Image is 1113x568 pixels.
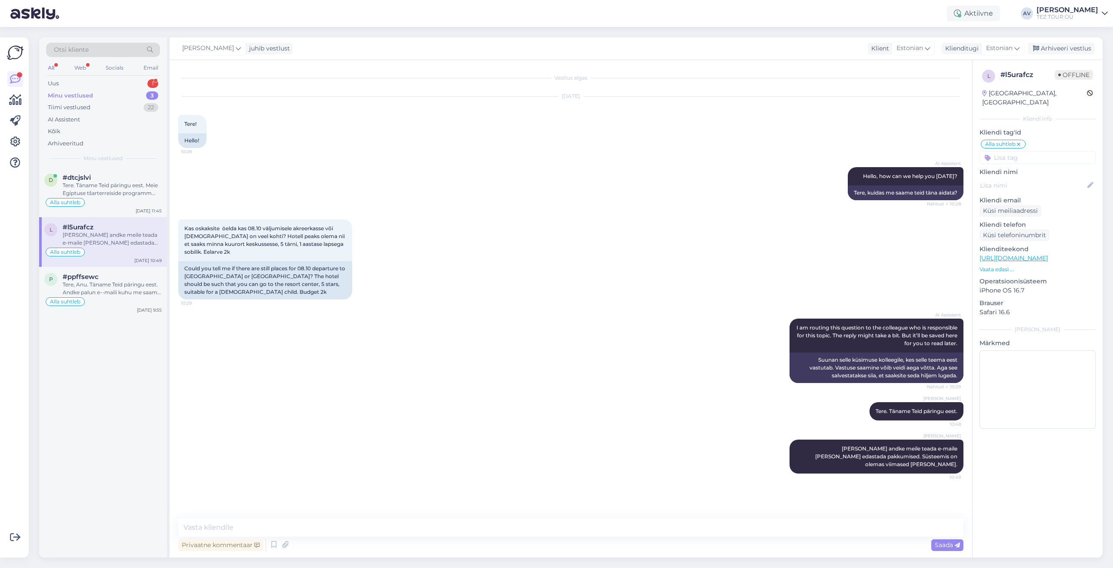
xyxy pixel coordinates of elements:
span: [PERSON_NAME] [923,395,961,402]
div: [DATE] 9:55 [137,307,162,313]
div: Küsi meiliaadressi [980,205,1041,217]
span: Tere. Täname Teid päringu eest. [876,408,957,414]
span: AI Assistent [928,312,961,318]
span: Alla suhtleb [50,200,80,205]
div: Tere. Täname Teid päringu eest. Meie Egiptuse tšarterreiside programm algab oktoobri [PERSON_NAME]. [63,181,162,197]
div: Hello! [178,133,207,148]
span: Tere! [184,121,197,127]
div: juhib vestlust [246,44,290,53]
img: Askly Logo [7,44,23,61]
a: [PERSON_NAME]TEZ TOUR OÜ [1036,7,1108,20]
div: Uus [48,79,59,88]
div: [PERSON_NAME] andke meile teada e-maile [PERSON_NAME] edastada pakkumised. Süsteemis on olemas vi... [63,231,162,247]
span: p [49,276,53,282]
span: l [50,226,53,233]
span: 10:48 [928,421,961,427]
span: Nähtud ✓ 10:29 [927,383,961,390]
div: Tiimi vestlused [48,103,90,112]
p: Vaata edasi ... [980,266,1096,273]
p: Kliendi email [980,196,1096,205]
span: [PERSON_NAME] andke meile teada e-maile [PERSON_NAME] edastada pakkumised. Süsteemis on olemas vi... [815,445,959,467]
span: [PERSON_NAME] [923,433,961,439]
div: Suunan selle küsimuse kolleegile, kes selle teema eest vastutab. Vastuse saamine võib veidi aega ... [790,353,963,383]
span: 10:29 [181,300,213,306]
div: Could you tell me if there are still places for 08.10 departure to [GEOGRAPHIC_DATA] or [GEOGRAPH... [178,261,352,299]
div: Privaatne kommentaar [178,539,263,551]
span: Alla suhtleb [985,141,1016,147]
span: d [49,177,53,183]
span: Minu vestlused [83,155,123,162]
div: Arhiveeritud [48,139,83,148]
span: Offline [1055,70,1093,80]
div: # l5urafcz [1000,70,1055,80]
p: iPhone OS 16.7 [980,286,1096,295]
div: [DATE] 11:45 [136,208,162,214]
span: 10:49 [928,474,961,481]
div: [GEOGRAPHIC_DATA], [GEOGRAPHIC_DATA] [982,89,1087,107]
div: Arhiveeri vestlus [1028,43,1095,54]
div: Tere, Anu. Täname Teid päringu eest. Andke palun e--maili kuhu me saame edastada pakkumised. [63,281,162,296]
div: AV [1021,7,1033,20]
div: [DATE] 10:49 [134,257,162,264]
span: I am routing this question to the colleague who is responsible for this topic. The reply might ta... [796,324,959,346]
span: Nähtud ✓ 10:28 [927,201,961,207]
span: 10:28 [181,148,213,155]
div: 22 [143,103,158,112]
div: Küsi telefoninumbrit [980,229,1050,241]
span: Alla suhtleb [50,249,80,255]
span: Saada [935,541,960,549]
p: Safari 16.6 [980,308,1096,317]
span: Alla suhtleb [50,299,80,304]
div: [PERSON_NAME] [1036,7,1098,13]
div: 3 [146,91,158,100]
div: [DATE] [178,92,963,100]
span: Estonian [896,44,923,53]
div: Aktiivne [947,6,1000,21]
a: [URL][DOMAIN_NAME] [980,254,1048,262]
p: Brauser [980,299,1096,308]
span: #dtcjslvi [63,174,91,181]
div: Socials [104,62,125,74]
div: TEZ TOUR OÜ [1036,13,1098,20]
div: 1 [147,79,158,88]
p: Kliendi nimi [980,168,1096,177]
div: Email [142,62,160,74]
span: [PERSON_NAME] [182,44,234,53]
span: Otsi kliente [54,45,89,54]
div: Klienditugi [942,44,979,53]
div: Kõik [48,127,60,136]
span: Kas oskaksite öelda kas 08.10 väljumisele akreerkasse või [DEMOGRAPHIC_DATA] on veel kohti? Hotel... [184,225,346,255]
span: #ppffsewc [63,273,99,281]
span: Hello, how can we help you [DATE]? [863,173,957,179]
input: Lisa nimi [980,181,1086,190]
div: All [46,62,56,74]
div: Vestlus algas [178,74,963,82]
p: Klienditeekond [980,245,1096,254]
p: Kliendi tag'id [980,128,1096,137]
span: AI Assistent [928,160,961,167]
span: #l5urafcz [63,223,93,231]
input: Lisa tag [980,151,1096,164]
p: Operatsioonisüsteem [980,277,1096,286]
div: AI Assistent [48,115,80,124]
p: Kliendi telefon [980,220,1096,229]
span: Estonian [986,44,1013,53]
div: Tere, kuidas me saame teid täna aidata? [848,185,963,200]
div: Web [73,62,88,74]
span: l [987,73,990,79]
p: Märkmed [980,339,1096,348]
div: [PERSON_NAME] [980,326,1096,333]
div: Minu vestlused [48,91,93,100]
div: Kliendi info [980,115,1096,123]
div: Klient [868,44,889,53]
